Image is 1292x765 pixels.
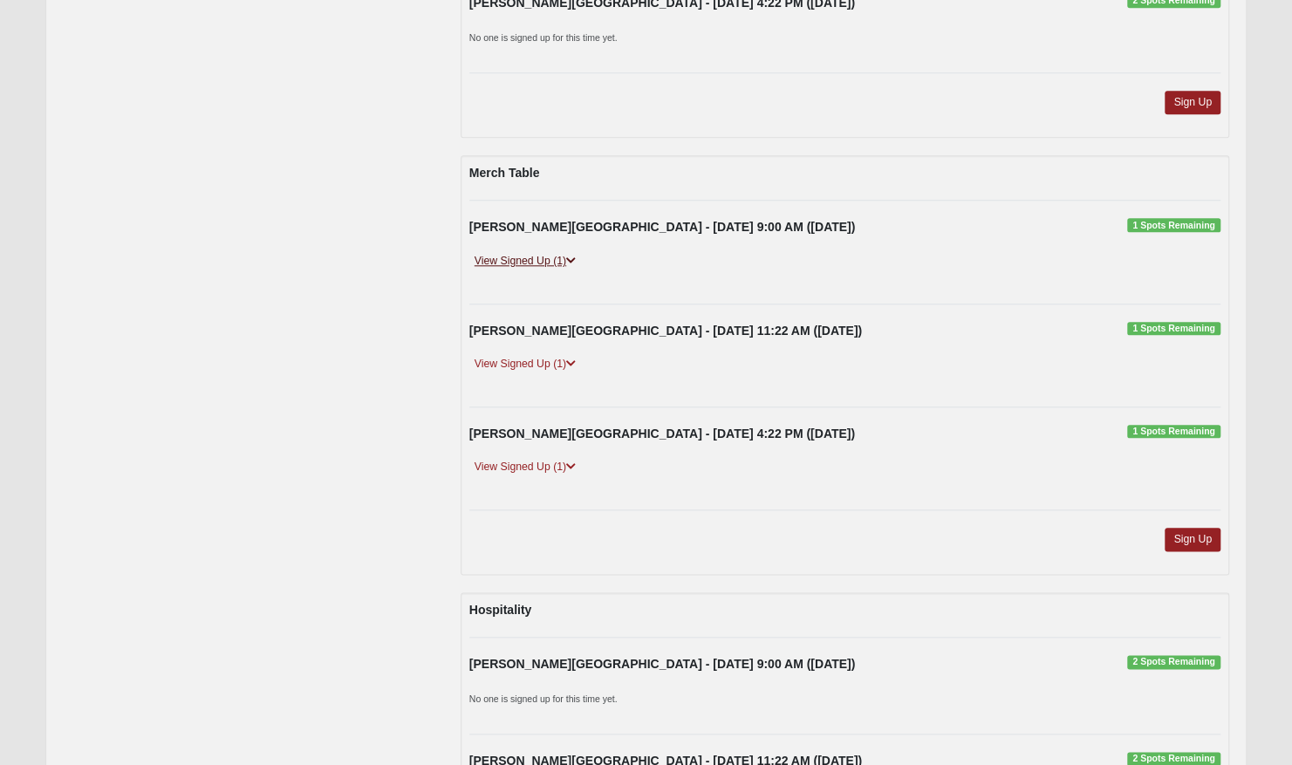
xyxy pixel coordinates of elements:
small: No one is signed up for this time yet. [469,32,618,43]
strong: [PERSON_NAME][GEOGRAPHIC_DATA] - [DATE] 9:00 AM ([DATE]) [469,657,856,671]
strong: [PERSON_NAME][GEOGRAPHIC_DATA] - [DATE] 4:22 PM ([DATE]) [469,427,855,441]
a: View Signed Up (1) [469,252,581,270]
a: Sign Up [1165,528,1220,551]
strong: [PERSON_NAME][GEOGRAPHIC_DATA] - [DATE] 9:00 AM ([DATE]) [469,220,856,234]
span: 2 Spots Remaining [1127,655,1220,669]
a: View Signed Up (1) [469,458,581,476]
span: 1 Spots Remaining [1127,322,1220,336]
strong: Merch Table [469,166,540,180]
small: No one is signed up for this time yet. [469,693,618,704]
a: Sign Up [1165,91,1220,114]
a: View Signed Up (1) [469,355,581,373]
strong: Hospitality [469,603,532,617]
span: 1 Spots Remaining [1127,425,1220,439]
strong: [PERSON_NAME][GEOGRAPHIC_DATA] - [DATE] 11:22 AM ([DATE]) [469,324,862,338]
span: 1 Spots Remaining [1127,218,1220,232]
